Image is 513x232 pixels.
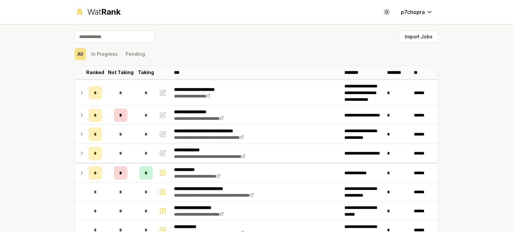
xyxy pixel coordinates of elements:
span: p7chopra [401,8,425,16]
p: Ranked [86,69,104,76]
span: Rank [101,7,121,17]
p: Not Taking [108,69,134,76]
p: Taking [138,69,154,76]
button: Import Jobs [399,31,438,43]
button: All [75,48,86,60]
a: WatRank [75,7,121,17]
button: Pending [123,48,148,60]
button: p7chopra [395,6,438,18]
button: In Progress [89,48,120,60]
div: Wat [87,7,121,17]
